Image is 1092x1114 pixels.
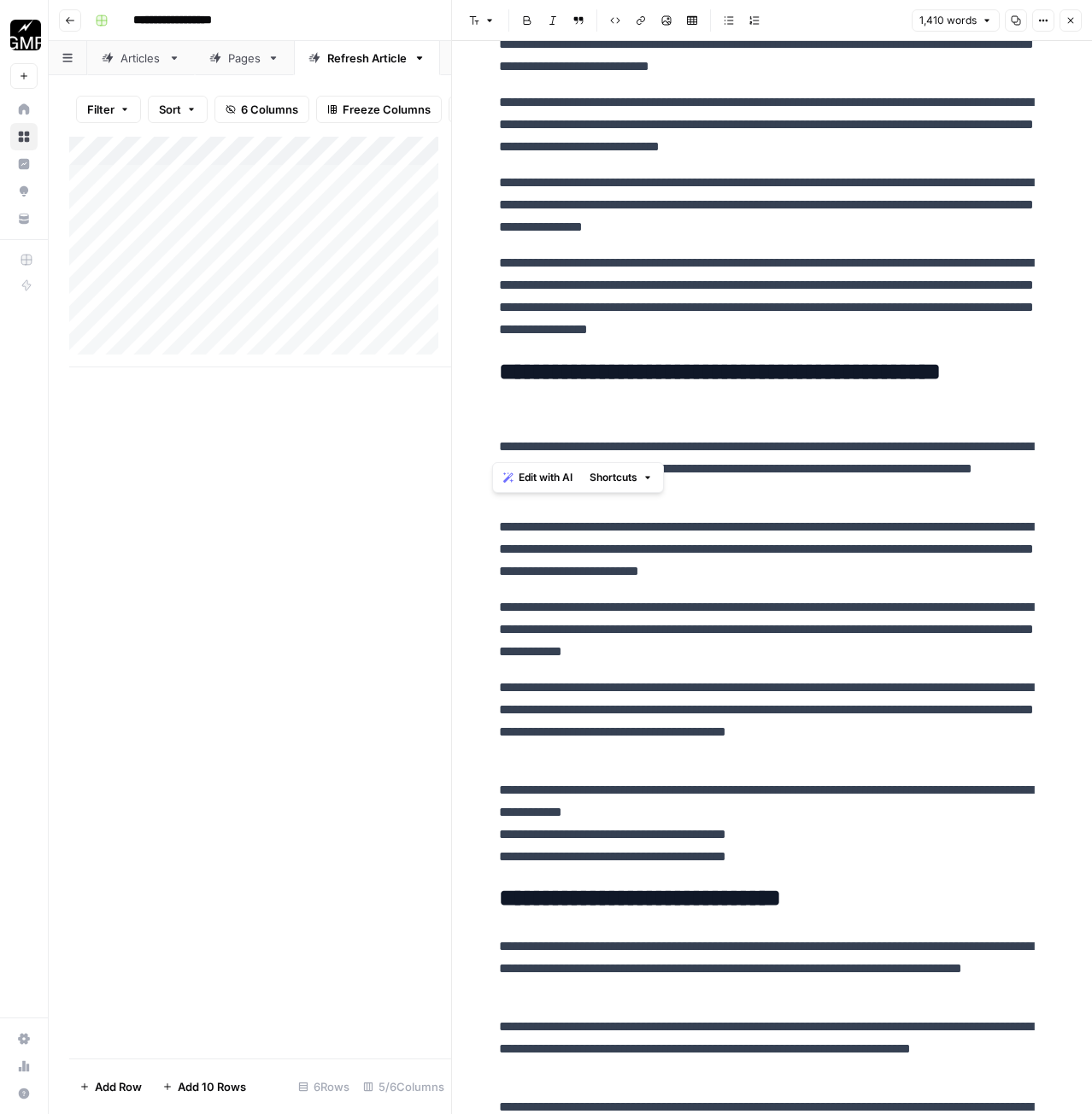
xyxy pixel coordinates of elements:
span: Add Row [95,1078,142,1095]
div: 5/6 Columns [356,1073,451,1100]
span: Sort [159,101,181,118]
span: Edit with AI [519,470,572,485]
a: Opportunities [10,178,38,205]
button: Add Row [69,1073,152,1100]
div: Pages [228,50,261,67]
div: 6 Rows [291,1073,356,1100]
span: Filter [87,101,114,118]
button: Edit with AI [496,466,579,489]
button: Filter [76,96,141,123]
a: Home [10,96,38,123]
a: Usage [10,1052,38,1080]
button: Help + Support [10,1080,38,1107]
span: Shortcuts [590,470,637,485]
span: Freeze Columns [343,101,431,118]
span: Add 10 Rows [178,1078,246,1095]
span: 6 Columns [241,101,298,118]
a: Insights [10,150,38,178]
button: 6 Columns [214,96,309,123]
div: Refresh Article [327,50,407,67]
a: Refresh Article [294,41,440,75]
a: Refresh Outline [440,41,590,75]
div: Articles [120,50,161,67]
button: Sort [148,96,208,123]
button: Freeze Columns [316,96,442,123]
button: Workspace: Growth Marketing Pro [10,14,38,56]
span: 1,410 words [919,13,977,28]
button: 1,410 words [912,9,1000,32]
a: Settings [10,1025,38,1052]
button: Shortcuts [583,466,660,489]
a: Articles [87,41,195,75]
img: Growth Marketing Pro Logo [10,20,41,50]
a: Pages [195,41,294,75]
button: Add 10 Rows [152,1073,256,1100]
a: Browse [10,123,38,150]
a: Your Data [10,205,38,232]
